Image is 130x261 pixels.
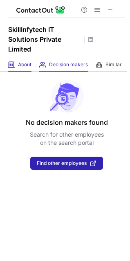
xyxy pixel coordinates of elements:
span: Similar [105,61,122,68]
h1: SkillInfytech IT Solutions Private Limited [8,25,82,54]
span: Find other employees [37,160,87,166]
p: Search for other employees on the search portal [30,130,104,147]
img: No leads found [49,80,84,112]
span: Decision makers [49,61,88,68]
header: No decision makers found [26,117,108,127]
button: Find other employees [30,157,103,170]
span: About [18,61,31,68]
img: ContactOut v5.3.10 [16,5,65,15]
